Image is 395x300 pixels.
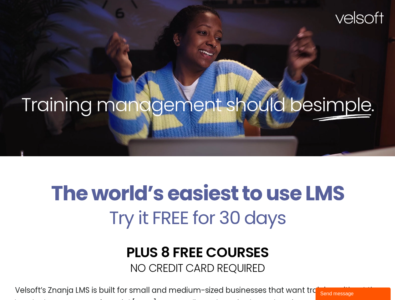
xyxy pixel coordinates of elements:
[313,92,371,118] span: simple
[5,209,390,227] h2: Try it FREE for 30 days
[5,181,390,206] h2: The world’s easiest to use LMS
[11,92,384,117] h2: Training management should be .
[5,245,390,259] h2: PLUS 8 FREE COURSES
[316,286,392,300] iframe: chat widget
[5,262,390,273] h2: NO CREDIT CARD REQUIRED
